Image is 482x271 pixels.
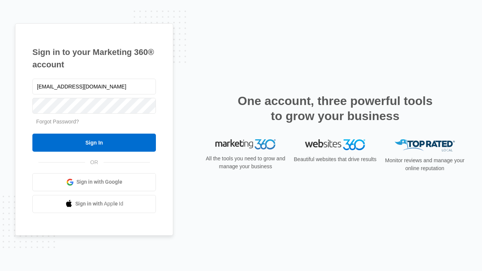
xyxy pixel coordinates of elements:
[32,46,156,71] h1: Sign in to your Marketing 360® account
[32,173,156,191] a: Sign in with Google
[293,155,377,163] p: Beautiful websites that drive results
[215,139,276,150] img: Marketing 360
[36,119,79,125] a: Forgot Password?
[235,93,435,123] h2: One account, three powerful tools to grow your business
[383,157,467,172] p: Monitor reviews and manage your online reputation
[203,155,288,171] p: All the tools you need to grow and manage your business
[305,139,365,150] img: Websites 360
[395,139,455,152] img: Top Rated Local
[85,158,104,166] span: OR
[76,178,122,186] span: Sign in with Google
[32,79,156,94] input: Email
[32,134,156,152] input: Sign In
[32,195,156,213] a: Sign in with Apple Id
[75,200,124,208] span: Sign in with Apple Id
